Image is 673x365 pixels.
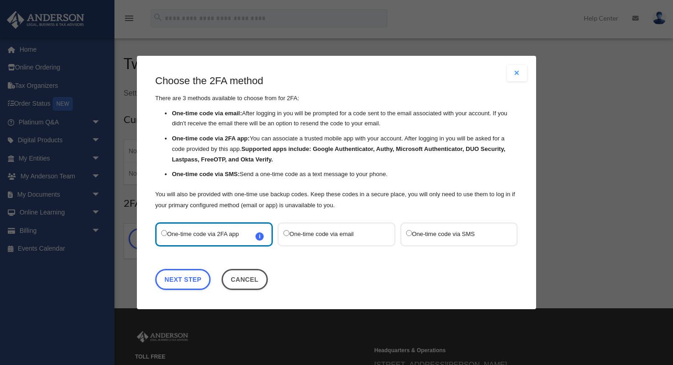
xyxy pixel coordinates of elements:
[283,228,380,241] label: One-time code via email
[172,145,505,163] strong: Supported apps include: Google Authenticator, Authy, Microsoft Authenticator, DUO Security, Lastp...
[155,74,518,211] div: There are 3 methods available to choose from for 2FA:
[172,134,518,165] li: You can associate a trusted mobile app with your account. After logging in you will be asked for ...
[155,74,518,88] h3: Choose the 2FA method
[406,230,412,236] input: One-time code via SMS
[222,269,268,290] button: Close this dialog window
[406,228,503,241] label: One-time code via SMS
[172,170,518,180] li: Send a one-time code as a text message to your phone.
[172,135,250,142] strong: One-time code via 2FA app:
[172,108,518,129] li: After logging in you will be prompted for a code sent to the email associated with your account. ...
[161,228,258,241] label: One-time code via 2FA app
[507,65,527,81] button: Close modal
[283,230,289,236] input: One-time code via email
[155,269,211,290] a: Next Step
[155,189,518,211] p: You will also be provided with one-time use backup codes. Keep these codes in a secure place, you...
[161,230,167,236] input: One-time code via 2FA appi
[172,110,242,117] strong: One-time code via email:
[172,171,239,178] strong: One-time code via SMS:
[255,232,264,241] span: i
